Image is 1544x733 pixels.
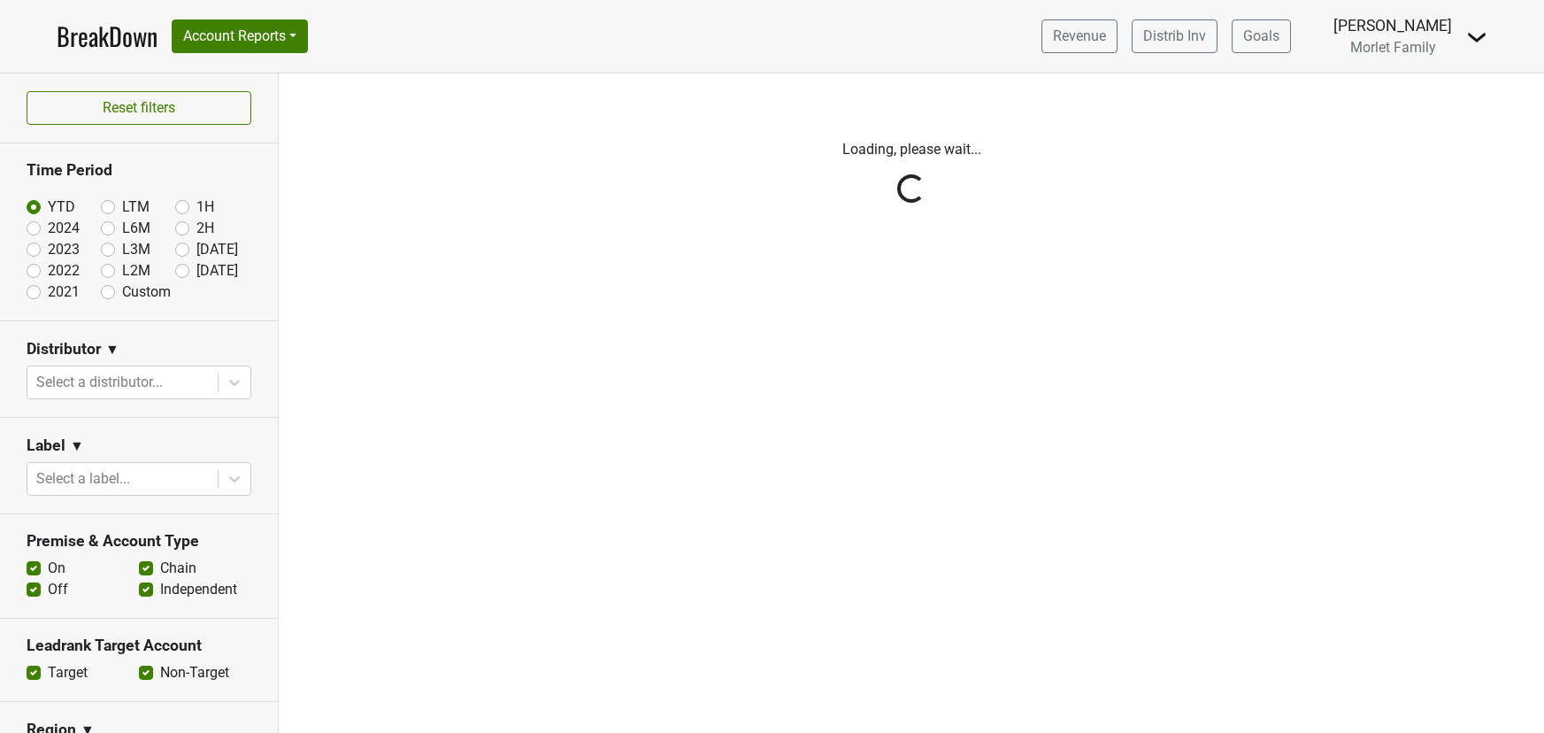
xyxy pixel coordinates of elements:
a: Revenue [1041,19,1118,53]
span: Morlet Family [1350,39,1436,56]
p: Loading, please wait... [420,139,1402,160]
a: Distrib Inv [1132,19,1218,53]
a: BreakDown [57,18,157,55]
img: Dropdown Menu [1466,27,1487,48]
a: Goals [1232,19,1291,53]
button: Account Reports [172,19,308,53]
div: [PERSON_NAME] [1333,14,1452,37]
